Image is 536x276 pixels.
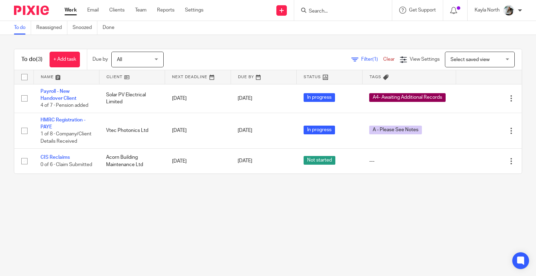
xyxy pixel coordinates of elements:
[238,159,252,164] span: [DATE]
[185,7,203,14] a: Settings
[40,155,70,160] a: CIS Reclaims
[372,57,378,62] span: (1)
[40,103,88,108] span: 4 of 7 · Pension added
[40,118,85,129] a: HMRC Registration - PAYE
[14,6,49,15] img: Pixie
[92,56,108,63] p: Due by
[109,7,125,14] a: Clients
[117,57,122,62] span: All
[65,7,77,14] a: Work
[165,113,231,149] td: [DATE]
[304,156,335,165] span: Not started
[369,93,446,102] span: A4- Awaiting Additional Records
[369,126,422,134] span: A - Please See Notes
[50,52,80,67] a: + Add task
[36,21,67,35] a: Reassigned
[503,5,514,16] img: Profile%20Photo.png
[40,89,76,101] a: Payroll - New Handover Client
[99,84,165,113] td: Solar PV Electrical Limited
[383,57,395,62] a: Clear
[87,7,99,14] a: Email
[451,57,490,62] span: Select saved view
[409,8,436,13] span: Get Support
[103,21,120,35] a: Done
[370,75,381,79] span: Tags
[21,56,43,63] h1: To do
[308,8,371,15] input: Search
[361,57,383,62] span: Filter
[304,93,335,102] span: In progress
[165,149,231,173] td: [DATE]
[165,84,231,113] td: [DATE]
[36,57,43,62] span: (3)
[99,113,165,149] td: Vtec Photonics Ltd
[40,162,92,167] span: 0 of 6 · Claim Submitted
[369,158,449,165] div: ---
[73,21,97,35] a: Snoozed
[238,128,252,133] span: [DATE]
[304,126,335,134] span: In progress
[135,7,147,14] a: Team
[40,132,91,144] span: 1 of 8 · Company/Client Details Received
[475,7,500,14] p: Kayla North
[14,21,31,35] a: To do
[410,57,440,62] span: View Settings
[99,149,165,173] td: Acorn Building Maintenance Ltd
[238,96,252,101] span: [DATE]
[157,7,174,14] a: Reports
